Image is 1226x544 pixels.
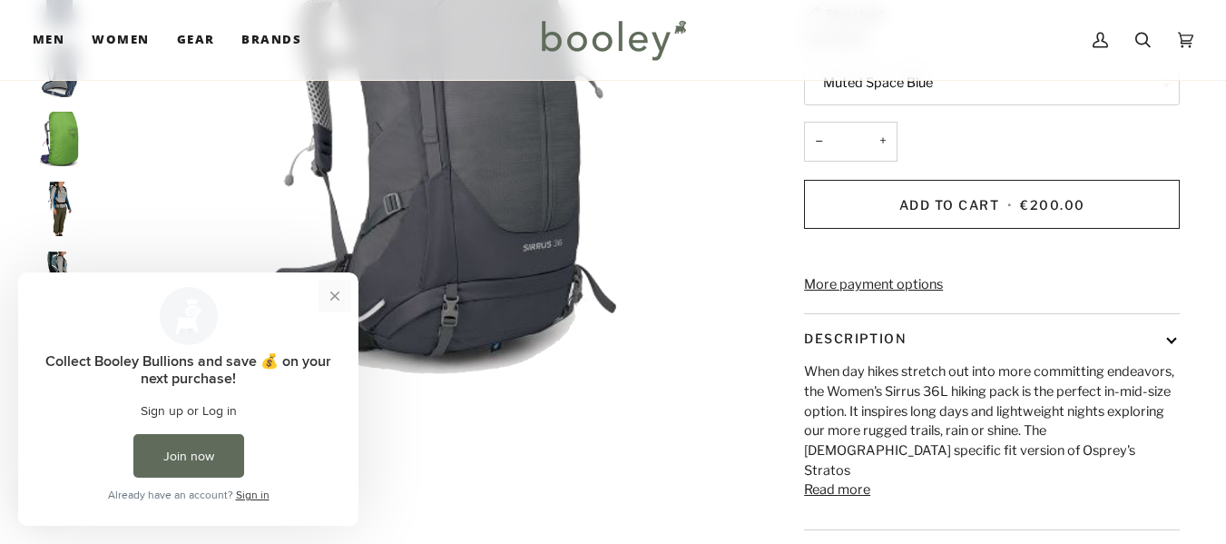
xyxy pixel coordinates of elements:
a: More payment options [804,275,1180,295]
p: When day hikes stretch out into more committing endeavors, the Women's Sirrus 36L hiking pack is ... [804,362,1180,480]
span: Women [92,31,149,49]
span: • [1004,197,1016,213]
span: Gear [177,31,215,49]
button: Read more [804,480,870,500]
img: Osprey Women's Sirrus 36L - Booley Galway [33,182,87,236]
span: Men [33,31,64,49]
span: Brands [241,31,301,49]
button: − [804,122,833,163]
button: Muted Space Blue [804,61,1180,105]
span: Add to Cart [899,197,1000,213]
button: + [868,122,897,163]
img: Osprey Women's Sirrus 36L Muted Space Blue - Booley Galway [33,112,87,166]
button: Add to Cart • €200.00 [804,180,1180,229]
input: Quantity [804,122,897,163]
button: Description [804,314,1180,362]
img: Booley [534,14,692,66]
iframe: Loyalty program pop-up with offers and actions [18,272,358,526]
img: Osprey Women's Sirrus 36L - Booley Galway [33,252,87,306]
span: €200.00 [1020,197,1085,213]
